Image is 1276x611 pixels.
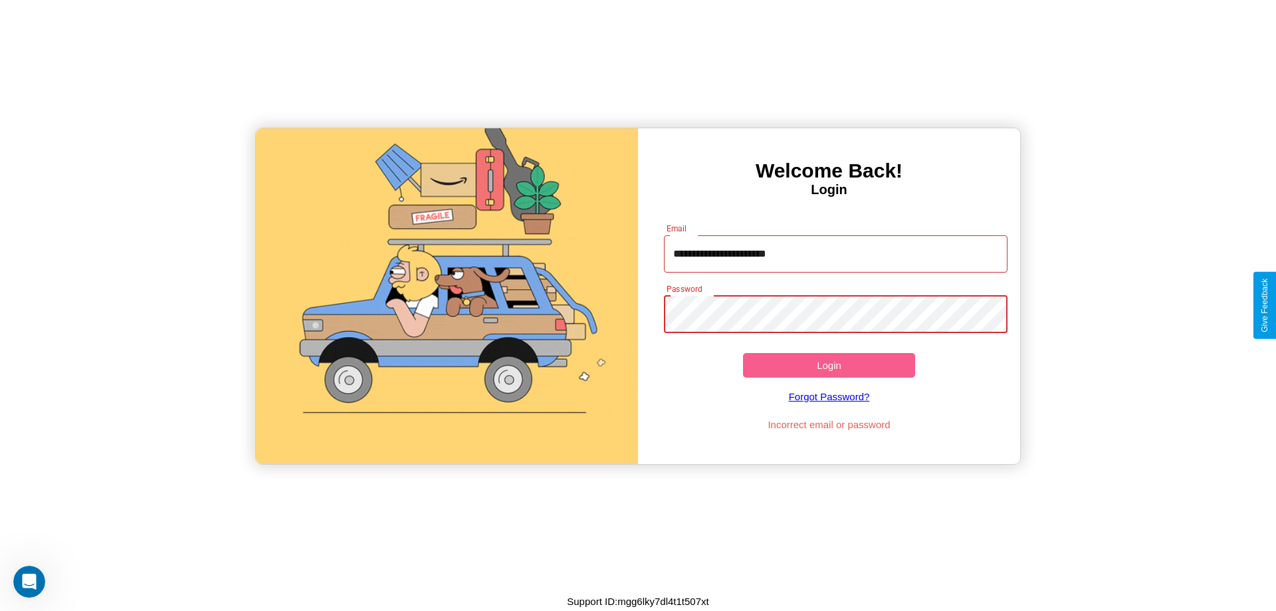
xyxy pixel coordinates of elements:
p: Support ID: mgg6lky7dl4t1t507xt [567,592,708,610]
iframe: Intercom live chat [13,566,45,598]
div: Give Feedback [1260,279,1269,332]
label: Email [667,223,687,234]
a: Forgot Password? [657,378,1002,416]
p: Incorrect email or password [657,416,1002,433]
h4: Login [638,182,1020,197]
label: Password [667,283,702,295]
img: gif [256,128,638,464]
button: Login [743,353,915,378]
h3: Welcome Back! [638,160,1020,182]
